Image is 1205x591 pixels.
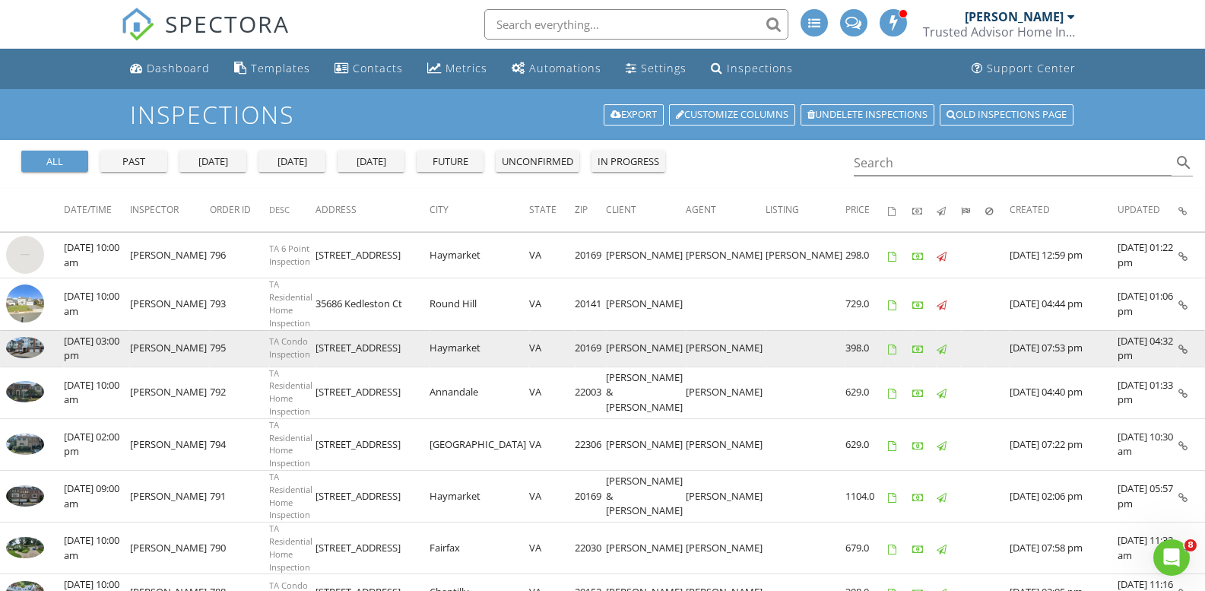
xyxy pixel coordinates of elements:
[269,204,290,215] span: Desc
[606,418,686,470] td: [PERSON_NAME]
[606,232,686,278] td: [PERSON_NAME]
[1010,367,1118,418] td: [DATE] 04:40 pm
[130,330,210,367] td: [PERSON_NAME]
[328,55,409,83] a: Contacts
[130,189,210,231] th: Inspector: Not sorted.
[64,418,130,470] td: [DATE] 02:00 pm
[64,367,130,418] td: [DATE] 10:00 am
[130,203,179,216] span: Inspector
[423,154,477,170] div: future
[529,189,575,231] th: State: Not sorted.
[641,61,687,75] div: Settings
[845,330,888,367] td: 398.0
[1178,189,1205,231] th: Inspection Details: Not sorted.
[269,471,312,520] span: TA Residential Home Inspection
[6,337,44,358] img: 9370844%2Fcover_photos%2Fiv9b0ok07FrXY7YrTMwz%2Fsmall.9370844-1756412629049
[620,55,693,83] a: Settings
[6,537,44,558] img: 9278473%2Fcover_photos%2FxBsnAxTgrTNwBVswCalS%2Fsmall.9278473-1755354026733
[1118,470,1178,522] td: [DATE] 05:57 pm
[64,203,112,216] span: Date/Time
[801,104,934,126] a: Undelete inspections
[1118,523,1178,574] td: [DATE] 11:32 am
[186,154,240,170] div: [DATE]
[130,470,210,522] td: [PERSON_NAME]
[210,278,269,330] td: 793
[686,523,766,574] td: [PERSON_NAME]
[591,151,665,172] button: in progress
[210,367,269,418] td: 792
[686,189,766,231] th: Agent: Not sorted.
[1010,189,1118,231] th: Created: Not sorted.
[269,189,316,231] th: Desc: Not sorted.
[100,151,167,172] button: past
[1118,232,1178,278] td: [DATE] 01:22 pm
[430,367,529,418] td: Annandale
[316,418,430,470] td: [STREET_ADDRESS]
[686,330,766,367] td: [PERSON_NAME]
[130,523,210,574] td: [PERSON_NAME]
[179,151,246,172] button: [DATE]
[210,523,269,574] td: 790
[130,278,210,330] td: [PERSON_NAME]
[64,189,130,231] th: Date/Time: Not sorted.
[1175,154,1193,172] i: search
[669,104,795,126] a: Customize Columns
[686,418,766,470] td: [PERSON_NAME]
[845,203,870,216] span: Price
[966,55,1082,83] a: Support Center
[1010,203,1050,216] span: Created
[766,232,845,278] td: [PERSON_NAME]
[210,470,269,522] td: 791
[316,203,357,216] span: Address
[316,367,430,418] td: [STREET_ADDRESS]
[430,203,449,216] span: City
[210,418,269,470] td: 794
[130,367,210,418] td: [PERSON_NAME]
[21,151,88,172] button: all
[575,278,606,330] td: 20141
[258,151,325,172] button: [DATE]
[1118,203,1160,216] span: Updated
[937,189,961,231] th: Published: Not sorted.
[1118,330,1178,367] td: [DATE] 04:32 pm
[987,61,1076,75] div: Support Center
[210,330,269,367] td: 795
[575,232,606,278] td: 20169
[269,419,312,469] span: TA Residential Home Inspection
[6,284,44,323] img: streetview
[6,381,44,402] img: 9361273%2Fcover_photos%2FVU3oKNtEOyEl9qyahC6W%2Fsmall.9361273-1756386263237
[269,367,312,417] span: TA Residential Home Inspection
[529,470,575,522] td: VA
[606,367,686,418] td: [PERSON_NAME] & [PERSON_NAME]
[965,9,1064,24] div: [PERSON_NAME]
[529,330,575,367] td: VA
[845,523,888,574] td: 679.0
[1010,330,1118,367] td: [DATE] 07:53 pm
[961,189,985,231] th: Submitted: Not sorted.
[845,418,888,470] td: 629.0
[64,330,130,367] td: [DATE] 03:00 pm
[575,189,606,231] th: Zip: Not sorted.
[766,203,799,216] span: Listing
[575,203,588,216] span: Zip
[727,61,793,75] div: Inspections
[265,154,319,170] div: [DATE]
[430,523,529,574] td: Fairfax
[606,470,686,522] td: [PERSON_NAME] & [PERSON_NAME]
[598,154,659,170] div: in progress
[430,330,529,367] td: Haymarket
[269,335,310,360] span: TA Condo Inspection
[1010,470,1118,522] td: [DATE] 02:06 pm
[1118,278,1178,330] td: [DATE] 01:06 pm
[686,470,766,522] td: [PERSON_NAME]
[124,55,216,83] a: Dashboard
[854,151,1172,176] input: Search
[430,418,529,470] td: [GEOGRAPHIC_DATA]
[6,434,44,455] img: 9362994%2Fcover_photos%2FANtV2NpJaB884UjccVVV%2Fsmall.9362994-1756315697650
[1118,418,1178,470] td: [DATE] 10:30 am
[316,523,430,574] td: [STREET_ADDRESS]
[923,24,1075,40] div: Trusted Advisor Home Inspections
[430,470,529,522] td: Haymarket
[6,236,44,274] img: streetview
[165,8,290,40] span: SPECTORA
